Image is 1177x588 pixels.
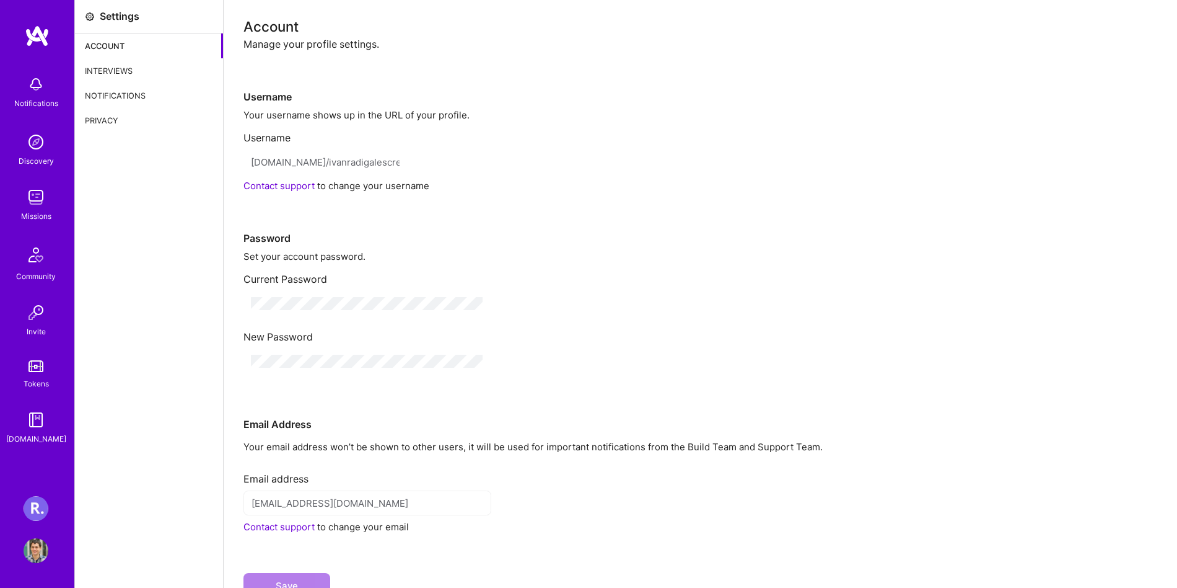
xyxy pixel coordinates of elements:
div: Manage your profile settings. [243,38,1157,51]
div: Settings [100,10,139,23]
div: Missions [21,210,51,223]
div: Privacy [75,108,223,133]
img: guide book [24,408,48,432]
i: icon Settings [85,12,95,22]
img: bell [24,72,48,97]
img: Community [21,240,51,270]
div: to change your email [243,520,1157,533]
img: tokens [28,360,43,372]
div: Account [243,20,1157,33]
img: logo [25,25,50,47]
div: Community [16,270,56,283]
div: Username [243,51,1157,104]
a: Contact support [243,180,315,192]
div: Discovery [19,154,54,167]
div: [DOMAIN_NAME] [6,432,66,445]
img: Invite [24,300,48,325]
div: Notifications [14,97,58,110]
div: Interviews [75,58,223,83]
div: New Password [243,321,1157,344]
div: Set your account password. [243,250,1157,263]
div: Password [243,192,1157,245]
img: discovery [24,130,48,154]
div: to change your username [243,179,1157,192]
div: Email Address [243,378,1157,431]
p: Your email address won’t be shown to other users, it will be used for important notifications fro... [243,440,1157,453]
div: Username [243,122,1157,145]
a: Contact support [243,521,315,533]
div: Tokens [24,377,49,390]
div: Your username shows up in the URL of your profile. [243,109,1157,122]
div: Invite [27,325,46,338]
img: teamwork [24,185,48,210]
div: Account [75,33,223,58]
a: Roger Healthcare: Team for Clinical Intake Platform [20,496,51,521]
img: User Avatar [24,538,48,563]
div: Notifications [75,83,223,108]
a: User Avatar [20,538,51,563]
div: Email address [243,463,1157,486]
img: Roger Healthcare: Team for Clinical Intake Platform [24,496,48,521]
div: Current Password [243,263,1157,286]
